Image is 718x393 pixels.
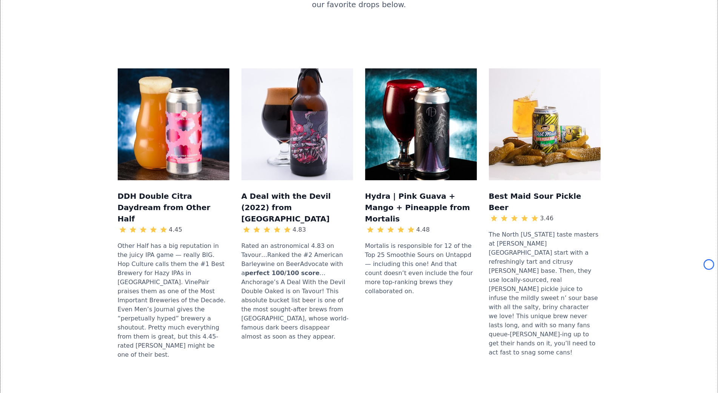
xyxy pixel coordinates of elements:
h3: A Deal with the Devil (2022) from [GEOGRAPHIC_DATA] [241,189,353,224]
h3: Best Maid Sour Pickle Beer [489,189,601,213]
strong: perfect 100/100 score [245,269,320,277]
div: 4.45 [169,225,182,234]
h3: DDH Double Citra Daydream from Other Half [118,189,229,224]
div: 4.83 [292,225,306,234]
div: 4.48 [416,225,430,234]
div: Other Half has a big reputation in the juicy IPA game — really BIG. Hop Culture calls them the #1... [118,238,229,363]
div: The North [US_STATE] taste masters at [PERSON_NAME][GEOGRAPHIC_DATA] start with a refreshingly ta... [489,226,601,361]
img: Mockup [489,68,601,180]
img: Mockup [118,68,229,180]
img: Mockup [365,68,477,180]
div: Mortalis is responsible for 12 of the Top 25 Smoothie Sours on Untappd — including this one! And ... [365,238,477,300]
div: Rated an astronomical 4.83 on Tavour…Ranked the #2 American Barleywine on BeerAdvocate with a …An... [241,238,353,345]
div: 3.46 [540,214,553,223]
h3: Hydra | Pink Guava + Mango + Pineapple from Mortalis [365,189,477,224]
img: Mockup [241,68,353,180]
